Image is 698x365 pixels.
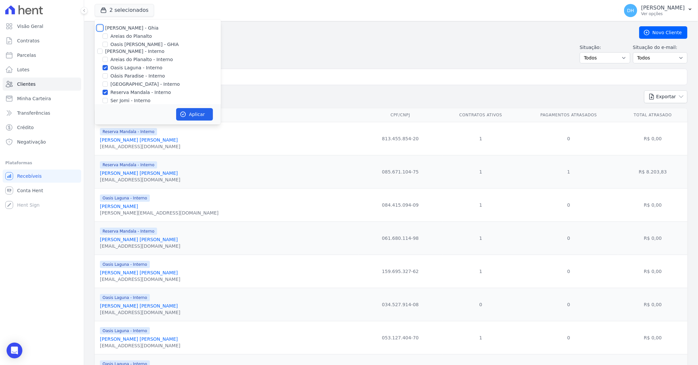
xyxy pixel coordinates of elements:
[442,155,519,188] td: 1
[110,56,173,63] label: Areias do Planalto - Interno
[5,159,79,167] div: Plataformas
[359,108,442,122] th: CPF/CNPJ
[100,204,138,209] a: [PERSON_NAME]
[633,44,687,51] label: Situação do e-mail:
[100,228,157,235] span: Reserva Mandala - Interno
[100,176,180,183] div: [EMAIL_ADDRESS][DOMAIN_NAME]
[639,26,687,39] a: Novo Cliente
[359,221,442,255] td: 061.680.114-98
[110,81,180,88] label: [GEOGRAPHIC_DATA] - Interno
[100,194,150,202] span: Oasis Laguna - Interno
[519,122,618,155] td: 0
[3,121,81,134] a: Crédito
[100,276,180,283] div: [EMAIL_ADDRESS][DOMAIN_NAME]
[359,122,442,155] td: 813.455.854-20
[3,92,81,105] a: Minha Carteira
[17,81,35,87] span: Clientes
[110,41,179,48] label: Oasis [PERSON_NAME] - GHIA
[17,23,43,30] span: Visão Geral
[3,34,81,47] a: Contratos
[519,188,618,221] td: 0
[110,97,151,104] label: Ser Jomi - Interno
[95,27,629,38] h2: Clientes
[176,108,213,121] button: Aplicar
[627,8,634,13] span: DH
[100,336,178,342] a: [PERSON_NAME] [PERSON_NAME]
[107,70,685,83] input: Buscar por nome, CPF ou e-mail
[105,25,158,31] label: [PERSON_NAME] - Ghia
[3,63,81,76] a: Lotes
[3,135,81,148] a: Negativação
[3,184,81,197] a: Conta Hent
[17,66,30,73] span: Lotes
[100,143,180,150] div: [EMAIL_ADDRESS][DOMAIN_NAME]
[618,122,687,155] td: R$ 0,00
[359,321,442,354] td: 053.127.404-70
[17,95,51,102] span: Minha Carteira
[100,243,180,249] div: [EMAIL_ADDRESS][DOMAIN_NAME]
[17,124,34,131] span: Crédito
[618,108,687,122] th: Total Atrasado
[641,5,685,11] p: [PERSON_NAME]
[100,303,178,308] a: [PERSON_NAME] [PERSON_NAME]
[110,73,165,80] label: Oásis Paradise - Interno
[359,288,442,321] td: 034.527.914-08
[17,52,36,58] span: Parcelas
[3,20,81,33] a: Visão Geral
[17,173,42,179] span: Recebíveis
[100,294,150,301] span: Oasis Laguna - Interno
[100,128,157,135] span: Reserva Mandala - Interno
[3,170,81,183] a: Recebíveis
[519,221,618,255] td: 0
[442,188,519,221] td: 1
[519,108,618,122] th: Pagamentos Atrasados
[442,255,519,288] td: 1
[442,108,519,122] th: Contratos Ativos
[95,4,154,16] button: 2 selecionados
[105,49,164,54] label: [PERSON_NAME] - Interno
[519,288,618,321] td: 0
[100,327,150,334] span: Oasis Laguna - Interno
[110,89,171,96] label: Reserva Mandala - Interno
[100,161,157,169] span: Reserva Mandala - Interno
[618,221,687,255] td: R$ 0,00
[100,342,180,349] div: [EMAIL_ADDRESS][DOMAIN_NAME]
[359,188,442,221] td: 084.415.094-09
[3,49,81,62] a: Parcelas
[519,155,618,188] td: 1
[442,288,519,321] td: 0
[100,309,180,316] div: [EMAIL_ADDRESS][DOMAIN_NAME]
[17,187,43,194] span: Conta Hent
[100,210,219,216] div: [PERSON_NAME][EMAIL_ADDRESS][DOMAIN_NAME]
[641,11,685,16] p: Ver opções
[100,237,178,242] a: [PERSON_NAME] [PERSON_NAME]
[644,90,687,103] button: Exportar
[17,37,39,44] span: Contratos
[618,155,687,188] td: R$ 8.203,83
[519,321,618,354] td: 0
[618,255,687,288] td: R$ 0,00
[17,139,46,145] span: Negativação
[442,122,519,155] td: 1
[580,44,630,51] label: Situação:
[359,255,442,288] td: 159.695.327-62
[359,155,442,188] td: 085.671.104-75
[100,270,178,275] a: [PERSON_NAME] [PERSON_NAME]
[3,106,81,120] a: Transferências
[95,108,359,122] th: Nome
[618,188,687,221] td: R$ 0,00
[618,321,687,354] td: R$ 0,00
[442,221,519,255] td: 1
[618,288,687,321] td: R$ 0,00
[3,78,81,91] a: Clientes
[100,171,178,176] a: [PERSON_NAME] [PERSON_NAME]
[100,261,150,268] span: Oasis Laguna - Interno
[7,343,22,358] div: Open Intercom Messenger
[519,255,618,288] td: 0
[100,137,178,143] a: [PERSON_NAME] [PERSON_NAME]
[110,64,162,71] label: Oasis Laguna - Interno
[110,33,152,40] label: Areias do Planalto
[442,321,519,354] td: 1
[17,110,50,116] span: Transferências
[619,1,698,20] button: DH [PERSON_NAME] Ver opções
